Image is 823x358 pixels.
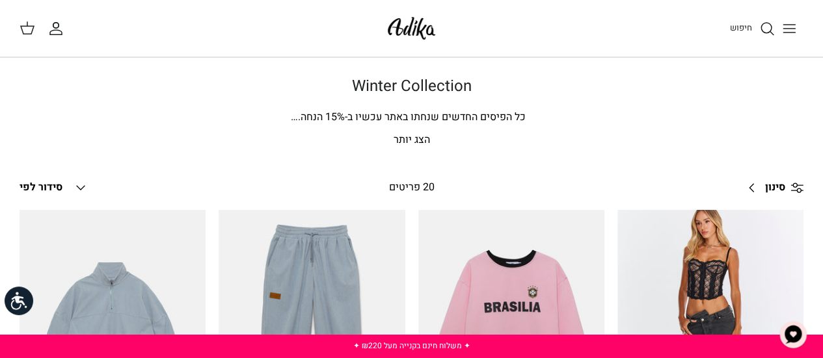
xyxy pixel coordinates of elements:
button: סידור לפי [20,173,88,202]
button: צ'אט [774,315,813,354]
span: 15 [325,109,337,125]
img: Adika IL [384,13,439,44]
h1: Winter Collection [20,77,803,96]
a: ✦ משלוח חינם בקנייה מעל ₪220 ✦ [353,340,470,352]
span: % הנחה. [291,109,345,125]
button: Toggle menu [775,14,803,43]
div: 20 פריטים [315,179,508,196]
a: חיפוש [730,21,775,36]
a: החשבון שלי [48,21,69,36]
a: סינון [739,172,803,203]
span: חיפוש [730,21,752,34]
span: סינון [765,179,785,196]
p: הצג יותר [20,132,803,149]
span: כל הפיסים החדשים שנחתו באתר עכשיו ב- [345,109,526,125]
span: סידור לפי [20,179,62,195]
